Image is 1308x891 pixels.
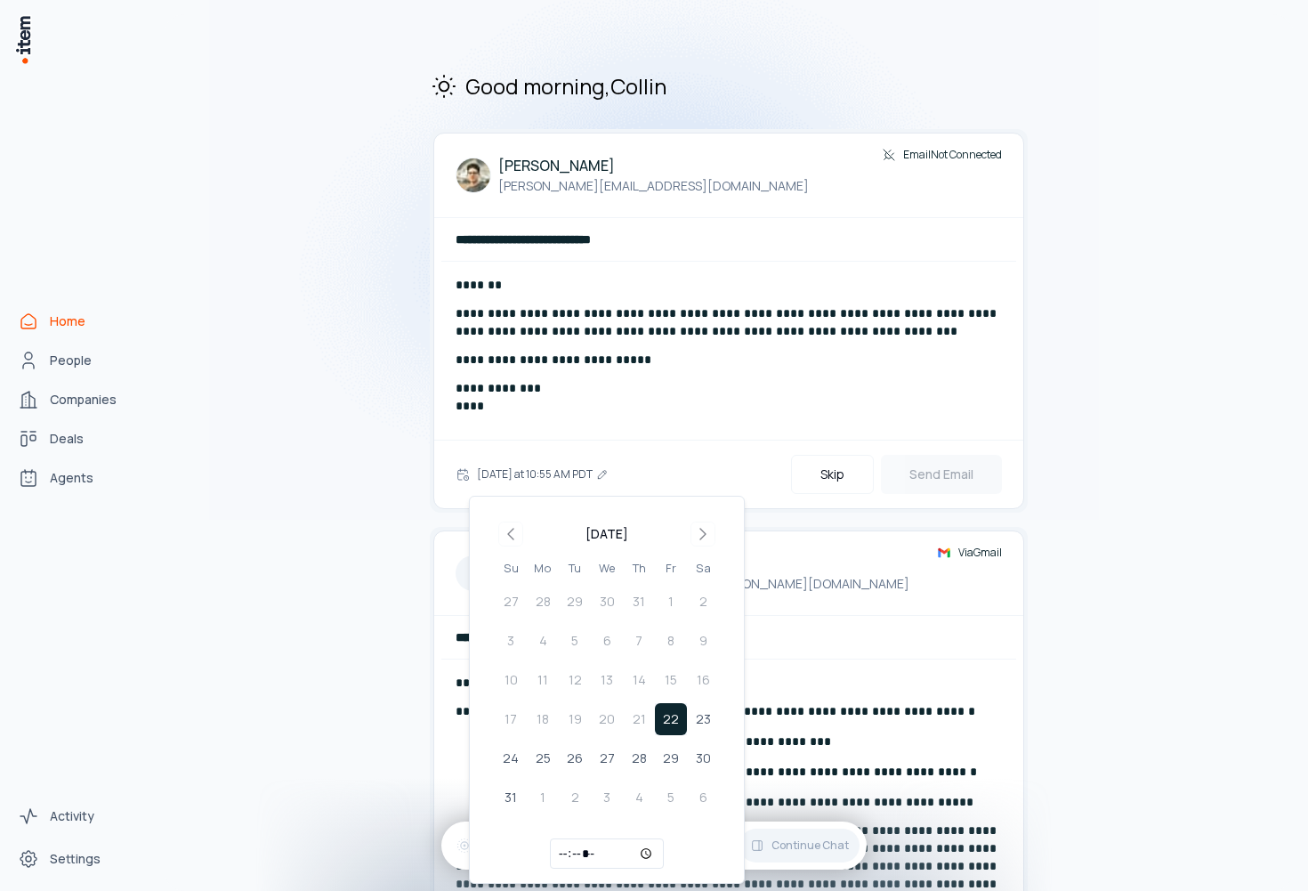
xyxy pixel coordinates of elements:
a: Deals [11,421,146,457]
span: Agents [50,469,93,487]
button: 29 [655,742,687,774]
button: 30 [687,742,719,774]
button: 31 [495,782,527,814]
a: People [11,343,146,378]
h2: Good morning , Collin [430,71,1028,101]
button: 26 [559,742,591,774]
button: Go to previous month [498,522,523,547]
button: Skip [791,455,874,494]
button: 22 [655,703,687,735]
p: [PERSON_NAME][EMAIL_ADDRESS][DOMAIN_NAME] [498,176,809,196]
th: Wednesday [591,557,623,579]
button: Go to next month [690,522,715,547]
a: Agents [11,460,146,496]
a: Companies [11,382,146,417]
th: Friday [655,557,687,579]
button: 23 [687,703,719,735]
th: Monday [527,557,559,579]
a: Activity [11,798,146,834]
button: 6 [687,782,719,814]
th: Sunday [495,557,527,579]
button: Continue Chat [739,829,860,863]
button: 28 [623,742,655,774]
h4: [PERSON_NAME] [498,155,809,176]
a: Home [11,304,146,339]
button: 27 [591,742,623,774]
button: [DATE] at 10:55 AM PDT [473,457,612,492]
span: Activity [50,807,94,825]
div: Continue Chat [441,822,867,870]
th: Thursday [623,557,655,579]
div: [DATE] [585,525,628,543]
img: gmail [937,546,951,560]
img: Item Brain Logo [14,14,32,65]
span: Email Not Connected [903,148,1002,162]
span: Continue Chat [771,838,849,853]
div: K [456,555,491,591]
button: 5 [655,782,687,814]
th: Saturday [687,557,719,579]
button: 4 [623,782,655,814]
button: 2 [559,782,591,814]
span: Companies [50,391,117,409]
span: People [50,352,92,369]
button: 3 [591,782,623,814]
button: 25 [527,742,559,774]
span: Home [50,312,85,330]
th: Tuesday [559,557,591,579]
button: 1 [527,782,559,814]
button: 24 [495,742,527,774]
span: Settings [50,850,101,868]
span: Deals [50,430,84,448]
span: Via Gmail [958,546,1002,560]
img: Leo Ong [456,158,491,193]
a: Settings [11,841,146,877]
